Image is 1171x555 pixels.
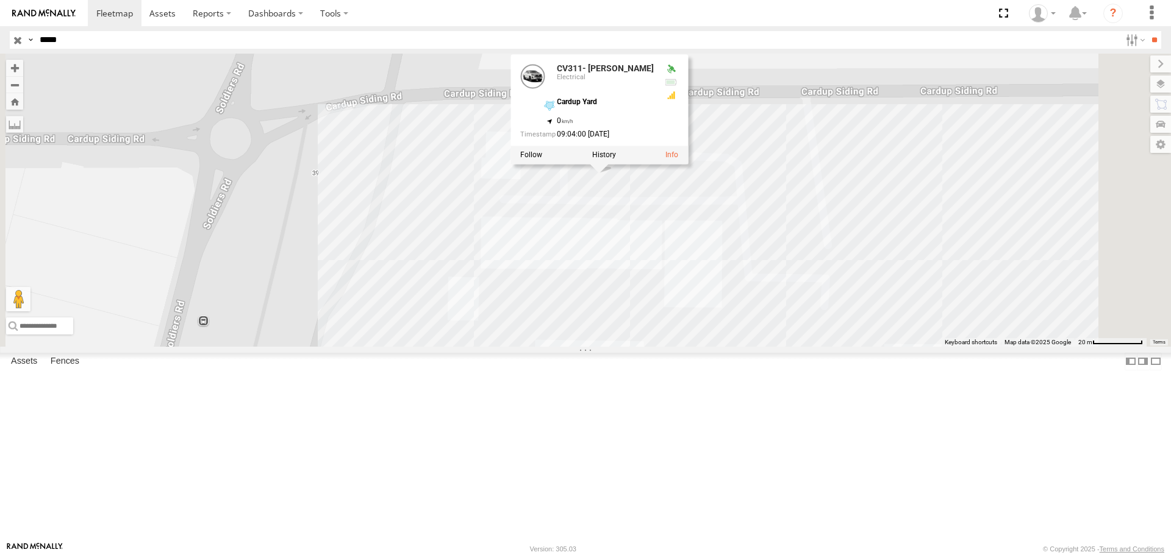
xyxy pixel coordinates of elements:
label: View Asset History [592,151,616,160]
div: No voltage information received from this device. [664,78,678,88]
button: Zoom out [6,76,23,93]
button: Zoom in [6,60,23,76]
label: Search Query [26,31,35,49]
div: Hayley Petersen [1025,4,1060,23]
button: Map scale: 20 m per 79 pixels [1075,338,1147,347]
label: Search Filter Options [1121,31,1147,49]
div: Cardup Yard [557,99,654,107]
span: Map data ©2025 Google [1004,339,1071,345]
div: Electrical [557,74,654,81]
label: Realtime tracking of Asset [520,151,542,160]
div: Version: 305.03 [530,545,576,553]
a: Terms [1153,339,1166,344]
a: View Asset Details [665,151,678,160]
a: View Asset Details [520,65,545,89]
label: Measure [6,116,23,133]
label: Hide Summary Table [1150,353,1162,370]
span: 0 [557,117,573,125]
div: Valid GPS Fix [664,65,678,74]
button: Drag Pegman onto the map to open Street View [6,287,30,311]
button: Keyboard shortcuts [945,338,997,347]
button: Zoom Home [6,93,23,110]
label: Dock Summary Table to the Left [1125,353,1137,370]
div: Date/time of location update [520,130,654,138]
a: Visit our Website [7,543,63,555]
label: Map Settings [1150,136,1171,153]
a: Terms and Conditions [1100,545,1164,553]
label: Fences [45,353,85,370]
i: ? [1103,4,1123,23]
label: Assets [5,353,43,370]
label: Dock Summary Table to the Right [1137,353,1149,370]
img: rand-logo.svg [12,9,76,18]
div: © Copyright 2025 - [1043,545,1164,553]
a: CV311- [PERSON_NAME] [557,64,654,74]
div: GSM Signal = 3 [664,91,678,101]
span: 20 m [1078,339,1092,345]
